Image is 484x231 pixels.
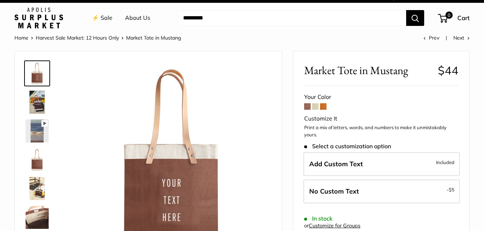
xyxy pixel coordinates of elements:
div: or [304,221,360,231]
img: Market Tote in Mustang [26,119,49,142]
button: Search [406,10,424,26]
div: Your Color [304,92,458,103]
img: Market Tote in Mustang [26,91,49,114]
span: Market Tote in Mustang [126,35,181,41]
a: Market Tote in Mustang [24,89,50,115]
a: ⚡️ Sale [92,13,112,23]
span: $5 [449,187,454,192]
span: Add Custom Text [309,160,363,168]
img: Market Tote in Mustang [26,62,49,85]
a: 0 Cart [439,12,470,24]
img: Market Tote in Mustang [26,206,49,229]
a: Next [453,35,470,41]
span: Cart [457,14,470,22]
a: Customize for Groups [309,222,360,229]
span: - [447,185,454,194]
a: Market Tote in Mustang [24,60,50,86]
a: Home [14,35,28,41]
label: Add Custom Text [303,152,460,176]
nav: Breadcrumb [14,33,181,42]
img: Market Tote in Mustang [26,148,49,171]
span: Select a customization option [304,143,391,150]
a: Harvest Sale Market: 12 Hours Only [36,35,119,41]
a: Market Tote in Mustang [24,118,50,144]
p: Print a mix of letters, words, and numbers to make it unmistakably yours. [304,124,458,138]
a: Prev [423,35,439,41]
label: Leave Blank [303,180,460,203]
span: Included [436,158,454,167]
a: Market Tote in Mustang [24,147,50,173]
span: Market Tote in Mustang [304,64,432,77]
input: Search... [177,10,406,26]
span: In stock [304,215,333,222]
span: $44 [438,63,458,77]
span: 0 [445,12,453,19]
span: No Custom Text [309,187,359,195]
a: About Us [125,13,150,23]
a: Market Tote in Mustang [24,176,50,201]
a: Market Tote in Mustang [24,204,50,230]
img: Apolis: Surplus Market [14,8,63,28]
div: Customize It [304,113,458,124]
img: Market Tote in Mustang [26,177,49,200]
